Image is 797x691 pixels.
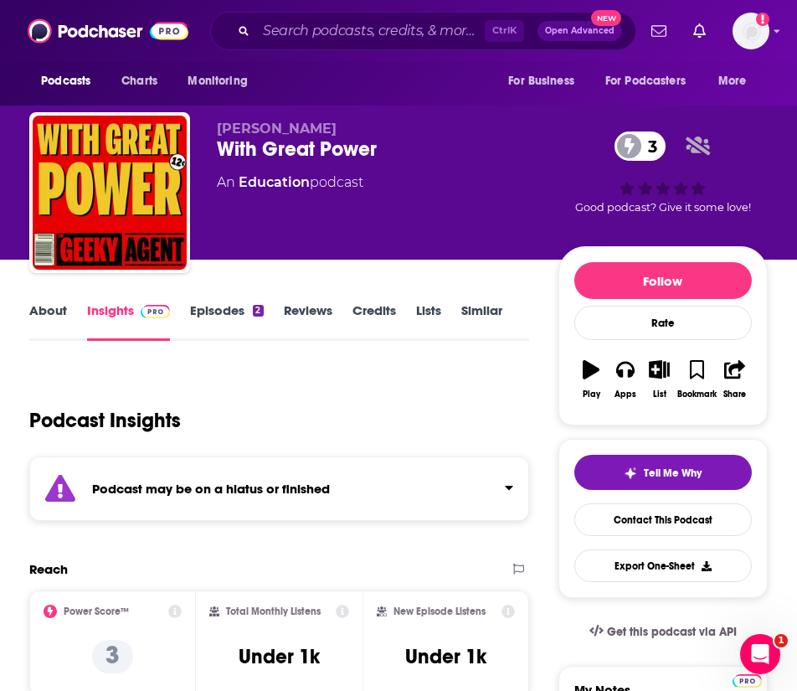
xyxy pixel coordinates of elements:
img: tell me why sparkle [624,467,637,480]
h2: Total Monthly Listens [226,606,321,617]
h2: New Episode Listens [393,606,486,617]
button: open menu [29,65,112,97]
div: Apps [614,389,636,400]
span: Podcasts [41,70,90,93]
button: Show profile menu [733,13,769,49]
a: Similar [461,302,502,341]
input: Search podcasts, credits, & more... [256,18,485,44]
img: Podchaser Pro [141,305,170,318]
h2: Reach [29,561,68,577]
img: Podchaser Pro [733,674,762,688]
a: Lists [416,302,441,341]
span: 1 [774,634,788,647]
a: Show notifications dropdown [686,17,712,45]
span: Logged in as smeizlik [733,13,769,49]
div: Bookmark [677,389,717,400]
a: Pro website [733,672,762,688]
a: About [29,302,67,341]
button: Follow [574,262,752,299]
span: Monitoring [188,70,247,93]
button: Export One-Sheet [574,549,752,582]
a: Charts [111,65,167,97]
span: For Business [508,70,574,93]
span: New [591,10,621,26]
button: Bookmark [676,349,717,410]
span: [PERSON_NAME] [217,121,337,137]
img: With Great Power [33,116,187,270]
h3: Under 1k [239,644,320,669]
h2: Power Score™ [64,606,129,617]
a: 3 [614,131,666,161]
button: Open AdvancedNew [537,21,622,41]
span: Tell Me Why [644,467,702,480]
h3: Under 1k [405,644,486,669]
div: List [653,389,666,400]
a: Episodes2 [190,302,263,341]
div: Rate [574,306,752,340]
a: Reviews [284,302,332,341]
div: 3Good podcast? Give it some love! [558,121,768,224]
h1: Podcast Insights [29,408,181,433]
span: Open Advanced [545,27,614,35]
button: open menu [496,65,595,97]
div: Search podcasts, credits, & more... [210,12,636,50]
span: Get this podcast via API [607,625,737,639]
span: Good podcast? Give it some love! [575,201,751,214]
a: Credits [352,302,396,341]
p: 3 [92,640,133,673]
span: 3 [631,131,666,161]
strong: Podcast may be on a hiatus or finished [92,481,330,497]
div: An podcast [217,173,363,193]
section: Click to expand status details [29,456,528,521]
button: open menu [176,65,269,97]
div: Share [723,389,746,400]
span: Charts [121,70,157,93]
a: Get this podcast via API [576,611,750,652]
span: For Podcasters [605,70,686,93]
button: Share [717,349,752,410]
span: More [718,70,747,93]
button: List [642,349,676,410]
button: open menu [594,65,710,97]
button: Apps [609,349,643,410]
img: User Profile [733,13,769,49]
div: 2 [253,305,263,317]
a: Contact This Podcast [574,503,752,536]
svg: Add a profile image [756,13,769,26]
iframe: Intercom live chat [740,634,780,674]
button: Play [574,349,609,410]
button: open menu [707,65,768,97]
button: tell me why sparkleTell Me Why [574,455,752,490]
img: Podchaser - Follow, Share and Rate Podcasts [28,15,188,47]
a: InsightsPodchaser Pro [87,302,170,341]
div: Play [583,389,600,400]
a: Show notifications dropdown [645,17,673,45]
span: Ctrl K [485,20,524,42]
a: Education [239,174,310,190]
